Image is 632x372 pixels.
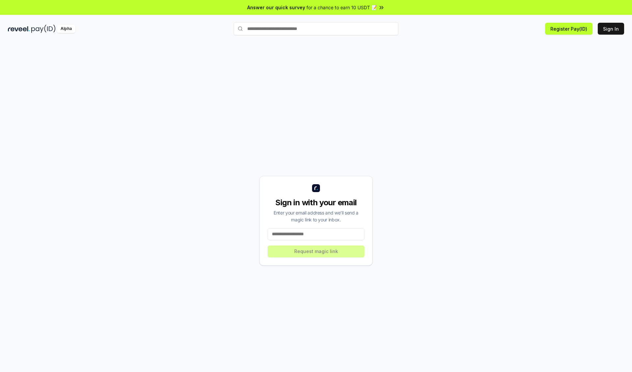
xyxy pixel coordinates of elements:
img: logo_small [312,184,320,192]
div: Sign in with your email [268,197,364,208]
button: Sign In [598,23,624,35]
img: reveel_dark [8,25,30,33]
div: Enter your email address and we’ll send a magic link to your inbox. [268,209,364,223]
span: for a chance to earn 10 USDT 📝 [306,4,377,11]
img: pay_id [31,25,56,33]
button: Register Pay(ID) [545,23,592,35]
span: Answer our quick survey [247,4,305,11]
div: Alpha [57,25,75,33]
